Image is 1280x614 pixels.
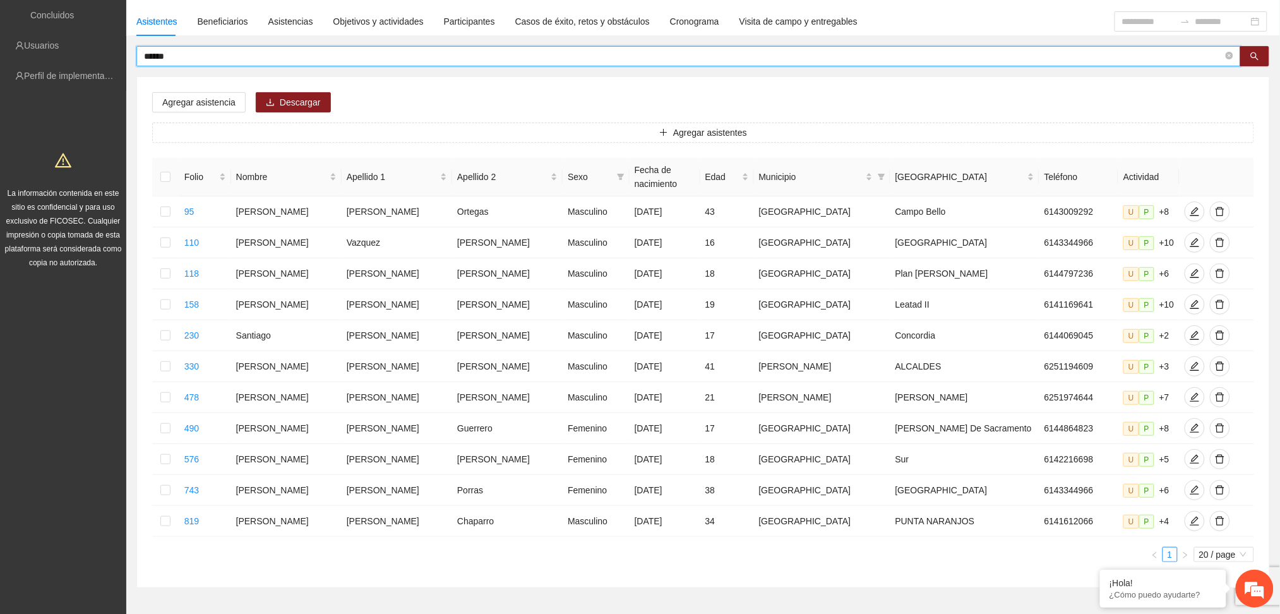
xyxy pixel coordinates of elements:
td: ALCALDES [890,351,1039,382]
td: [DATE] [630,506,700,537]
li: Next Page [1178,547,1193,562]
td: [DATE] [630,320,700,351]
td: 6143344966 [1039,227,1118,258]
span: edit [1185,299,1204,310]
span: swap-right [1180,16,1190,27]
span: U [1123,422,1139,436]
span: delete [1211,423,1229,433]
span: edit [1185,392,1204,402]
td: +7 [1118,382,1180,413]
span: Sexo [568,170,612,184]
td: 18 [700,258,754,289]
span: delete [1211,207,1229,217]
td: Masculino [563,320,630,351]
td: 43 [700,196,754,227]
span: P [1139,329,1154,343]
span: 20 / page [1199,548,1249,562]
span: U [1123,329,1139,343]
span: edit [1185,423,1204,433]
span: delete [1211,454,1229,464]
td: Leatad II [890,289,1039,320]
td: [PERSON_NAME] [342,413,452,444]
div: Minimizar ventana de chat en vivo [207,6,237,37]
span: P [1139,267,1154,281]
span: Municipio [759,170,863,184]
span: Edad [705,170,739,184]
td: +4 [1118,506,1180,537]
span: filter [878,173,885,181]
td: 17 [700,413,754,444]
td: [PERSON_NAME] [231,289,342,320]
button: delete [1210,294,1230,315]
td: [PERSON_NAME] [231,382,342,413]
span: U [1123,515,1139,529]
textarea: Escriba su mensaje y pulse “Intro” [6,345,241,389]
span: U [1123,484,1139,498]
td: +3 [1118,351,1180,382]
td: [GEOGRAPHIC_DATA] [754,320,890,351]
td: 17 [700,320,754,351]
button: edit [1185,356,1205,376]
td: [PERSON_NAME] [231,258,342,289]
td: [PERSON_NAME] [342,258,452,289]
button: delete [1210,418,1230,438]
button: left [1147,547,1163,562]
td: [PERSON_NAME] [231,444,342,475]
div: Cronograma [670,15,719,28]
a: 158 [184,299,199,310]
td: [PERSON_NAME] [342,351,452,382]
span: delete [1211,238,1229,248]
td: Masculino [563,227,630,258]
span: U [1123,205,1139,219]
td: [GEOGRAPHIC_DATA] [754,196,890,227]
td: +8 [1118,413,1180,444]
span: delete [1211,299,1229,310]
span: U [1123,298,1139,312]
span: [GEOGRAPHIC_DATA] [895,170,1025,184]
td: [PERSON_NAME] [342,475,452,506]
th: Folio [179,158,231,196]
td: [GEOGRAPHIC_DATA] [754,413,890,444]
td: 6141612066 [1039,506,1118,537]
td: [PERSON_NAME] [231,196,342,227]
td: [PERSON_NAME] [452,444,563,475]
div: Visita de campo y entregables [739,15,858,28]
td: 34 [700,506,754,537]
td: Ortegas [452,196,563,227]
span: close-circle [1226,52,1233,59]
button: edit [1185,294,1205,315]
th: Apellido 1 [342,158,452,196]
td: [DATE] [630,444,700,475]
button: delete [1210,202,1230,222]
td: Chaparro [452,506,563,537]
span: edit [1185,268,1204,279]
span: Agregar asistentes [673,126,747,140]
div: Casos de éxito, retos y obstáculos [515,15,650,28]
td: [PERSON_NAME] [231,506,342,537]
div: Beneficiarios [198,15,248,28]
td: [PERSON_NAME] [231,413,342,444]
p: ¿Cómo puedo ayudarte? [1110,590,1217,599]
button: edit [1185,202,1205,222]
span: delete [1211,516,1229,526]
td: [GEOGRAPHIC_DATA] [890,227,1039,258]
span: Apellido 1 [347,170,438,184]
button: edit [1185,325,1205,346]
td: [PERSON_NAME] [452,258,563,289]
td: [GEOGRAPHIC_DATA] [754,444,890,475]
td: 6143344966 [1039,475,1118,506]
td: [PERSON_NAME] [754,382,890,413]
div: Objetivos y actividades [333,15,424,28]
td: Campo Bello [890,196,1039,227]
span: Descargar [280,95,321,109]
td: 6144069045 [1039,320,1118,351]
td: [PERSON_NAME] [754,351,890,382]
td: [PERSON_NAME] [452,227,563,258]
button: plusAgregar asistentes [152,123,1254,143]
td: [DATE] [630,351,700,382]
a: Concluidos [30,10,74,20]
td: +5 [1118,444,1180,475]
span: edit [1185,207,1204,217]
span: U [1123,236,1139,250]
td: 19 [700,289,754,320]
